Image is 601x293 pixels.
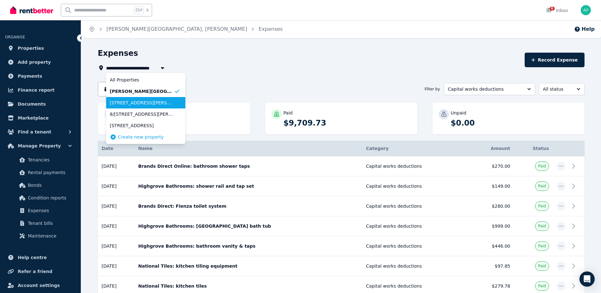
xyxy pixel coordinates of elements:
span: ORGANISE [5,35,25,39]
span: [PERSON_NAME][GEOGRAPHIC_DATA], [PERSON_NAME] [110,88,174,94]
td: Capital works deductions [362,236,465,256]
td: Capital works deductions [362,256,465,276]
a: Add property [5,56,76,68]
span: Capital works deductions [448,86,522,92]
span: Paid [538,204,546,209]
p: Brands Direct Online: bathroom shower taps [138,163,358,169]
span: Paid [538,224,546,229]
a: Expenses [259,26,283,32]
a: Finance report [5,84,76,96]
a: Properties [5,42,76,55]
p: Highgrove Bathrooms: shower rail and tap set [138,183,358,189]
td: $280.00 [465,196,514,216]
img: RentBetter [10,5,53,15]
th: Name [134,141,362,156]
td: Capital works deductions [362,196,465,216]
span: [STREET_ADDRESS] [110,122,174,129]
th: Status [514,141,553,156]
th: Date [98,141,135,156]
button: Manage Property [5,140,76,152]
span: Ctrl [134,6,144,14]
span: Add property [18,58,51,66]
td: $149.00 [465,176,514,196]
span: [STREET_ADDRESS][PERSON_NAME] [110,100,174,106]
th: Category [362,141,465,156]
p: $0.00 [451,118,578,128]
p: Highgrove Bathrooms: bathroom vanity & taps [138,243,358,249]
td: $999.00 [465,216,514,236]
span: Account settings [18,282,60,289]
a: Account settings [5,279,76,292]
span: Help centre [18,254,47,261]
span: Tenant bills [28,219,71,227]
a: Rental payments [8,166,73,179]
span: Payments [18,72,42,80]
td: [DATE] [98,216,135,236]
span: Properties [18,44,44,52]
td: Capital works deductions [362,216,465,236]
th: Amount [465,141,514,156]
a: Marketplace [5,112,76,124]
td: [DATE] [98,236,135,256]
nav: Breadcrumb [81,20,290,38]
span: Paid [538,264,546,269]
span: Finance report [18,86,54,94]
a: Help centre [5,251,76,264]
span: Documents [18,100,46,108]
div: Inbox [546,7,568,14]
button: Date filter [98,82,140,96]
a: Expenses [8,204,73,217]
td: Capital works deductions [362,156,465,176]
span: Find a tenant [18,128,51,136]
span: Paid [538,283,546,289]
span: All Properties [110,77,174,83]
p: National Tiles: kitchen tiling equipment [138,263,358,269]
span: Create new property [118,134,164,140]
a: Tenancies [8,153,73,166]
span: Marketplace [18,114,48,122]
button: All status [539,83,585,95]
span: All status [543,86,572,92]
span: Manage Property [18,142,61,150]
span: Bonds [28,181,71,189]
span: Rental payments [28,169,71,176]
h1: Expenses [98,48,138,58]
span: k [146,8,149,13]
button: Help [574,25,595,33]
a: Tenant bills [8,217,73,230]
td: [DATE] [98,196,135,216]
span: Expenses [28,207,71,214]
p: $9,709.73 [284,118,411,128]
p: Brands Direct: Fienza toilet system [138,203,358,209]
button: Find a tenant [5,126,76,138]
span: Paid [538,184,546,189]
p: Unpaid [451,110,466,116]
td: $97.85 [465,256,514,276]
td: [DATE] [98,256,135,276]
button: Record Expense [525,53,584,67]
button: Capital works deductions [444,83,535,95]
td: [DATE] [98,176,135,196]
a: Bonds [8,179,73,192]
p: Paid [284,110,293,116]
span: Condition reports [28,194,71,202]
a: Payments [5,70,76,82]
td: Capital works deductions [362,176,465,196]
a: Documents [5,98,76,110]
td: [DATE] [98,156,135,176]
span: 8/[STREET_ADDRESS][PERSON_NAME] [110,111,174,117]
td: $270.00 [465,156,514,176]
span: Paid [538,164,546,169]
span: 6 [550,7,555,10]
span: Refer a friend [18,268,52,275]
div: Open Intercom Messenger [579,271,595,287]
td: $446.00 [465,236,514,256]
p: Highgrove Bathrooms: [GEOGRAPHIC_DATA] bath tub [138,223,358,229]
a: Condition reports [8,192,73,204]
span: Tenancies [28,156,71,164]
p: National Tiles: kitchen tiles [138,283,358,289]
span: Maintenance [28,232,71,240]
span: Filter by [425,87,440,92]
a: Maintenance [8,230,73,242]
a: Refer a friend [5,265,76,278]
